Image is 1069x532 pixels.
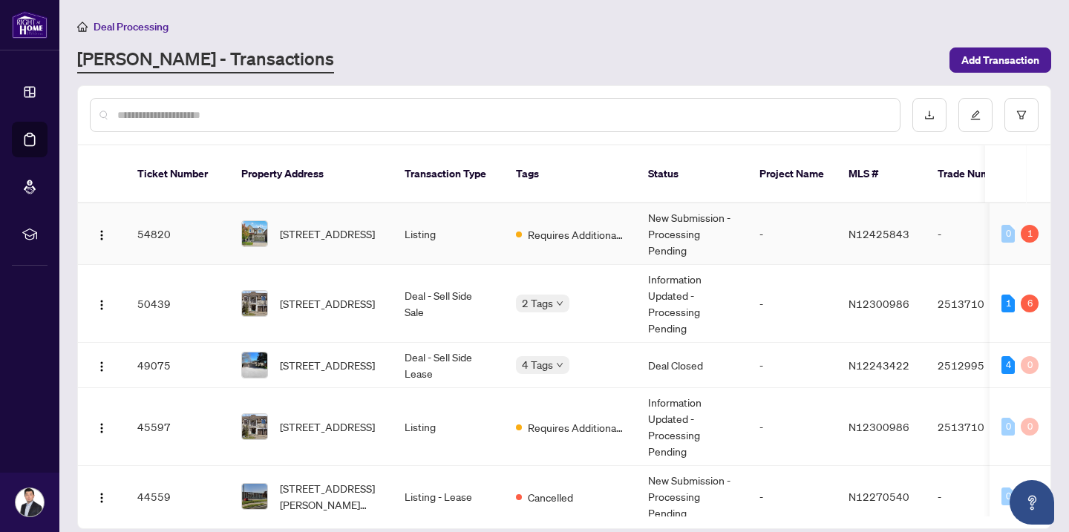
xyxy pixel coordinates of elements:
[90,222,114,246] button: Logo
[96,361,108,372] img: Logo
[926,265,1030,343] td: 2513710
[242,221,267,246] img: thumbnail-img
[242,352,267,378] img: thumbnail-img
[849,358,909,372] span: N12243422
[504,145,636,203] th: Tags
[636,343,748,388] td: Deal Closed
[849,420,909,433] span: N12300986
[528,226,624,243] span: Requires Additional Docs
[393,388,504,466] td: Listing
[96,422,108,434] img: Logo
[970,110,981,120] span: edit
[94,20,169,33] span: Deal Processing
[90,485,114,508] button: Logo
[125,343,229,388] td: 49075
[636,265,748,343] td: Information Updated - Processing Pending
[12,11,48,39] img: logo
[280,480,381,513] span: [STREET_ADDRESS][PERSON_NAME][PERSON_NAME]
[636,145,748,203] th: Status
[924,110,935,120] span: download
[1010,480,1054,525] button: Open asap
[1001,295,1015,312] div: 1
[90,292,114,315] button: Logo
[1016,110,1027,120] span: filter
[636,466,748,528] td: New Submission - Processing Pending
[90,415,114,439] button: Logo
[96,492,108,504] img: Logo
[522,295,553,312] span: 2 Tags
[1021,418,1039,436] div: 0
[528,419,624,436] span: Requires Additional Docs
[1001,487,1015,505] div: 0
[926,343,1030,388] td: 2512995
[748,203,837,265] td: -
[958,98,993,132] button: edit
[77,22,88,32] span: home
[280,295,375,312] span: [STREET_ADDRESS]
[16,488,44,516] img: Profile Icon
[849,227,909,240] span: N12425843
[242,484,267,509] img: thumbnail-img
[949,47,1051,73] button: Add Transaction
[393,203,504,265] td: Listing
[125,265,229,343] td: 50439
[280,357,375,373] span: [STREET_ADDRESS]
[125,145,229,203] th: Ticket Number
[1021,295,1039,312] div: 6
[393,343,504,388] td: Deal - Sell Side Lease
[1021,225,1039,243] div: 1
[528,489,573,505] span: Cancelled
[242,291,267,316] img: thumbnail-img
[849,297,909,310] span: N12300986
[1001,418,1015,436] div: 0
[77,47,334,73] a: [PERSON_NAME] - Transactions
[748,388,837,466] td: -
[90,353,114,377] button: Logo
[926,466,1030,528] td: -
[280,418,375,435] span: [STREET_ADDRESS]
[849,490,909,503] span: N12270540
[125,388,229,466] td: 45597
[393,145,504,203] th: Transaction Type
[748,145,837,203] th: Project Name
[556,361,563,369] span: down
[912,98,947,132] button: download
[1004,98,1039,132] button: filter
[837,145,926,203] th: MLS #
[636,203,748,265] td: New Submission - Processing Pending
[961,48,1039,72] span: Add Transaction
[926,388,1030,466] td: 2513710
[522,356,553,373] span: 4 Tags
[748,343,837,388] td: -
[636,388,748,466] td: Information Updated - Processing Pending
[242,414,267,439] img: thumbnail-img
[96,299,108,311] img: Logo
[96,229,108,241] img: Logo
[1001,356,1015,374] div: 4
[926,203,1030,265] td: -
[280,226,375,242] span: [STREET_ADDRESS]
[125,466,229,528] td: 44559
[125,203,229,265] td: 54820
[556,300,563,307] span: down
[926,145,1030,203] th: Trade Number
[748,265,837,343] td: -
[393,265,504,343] td: Deal - Sell Side Sale
[1001,225,1015,243] div: 0
[393,466,504,528] td: Listing - Lease
[229,145,393,203] th: Property Address
[748,466,837,528] td: -
[1021,356,1039,374] div: 0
